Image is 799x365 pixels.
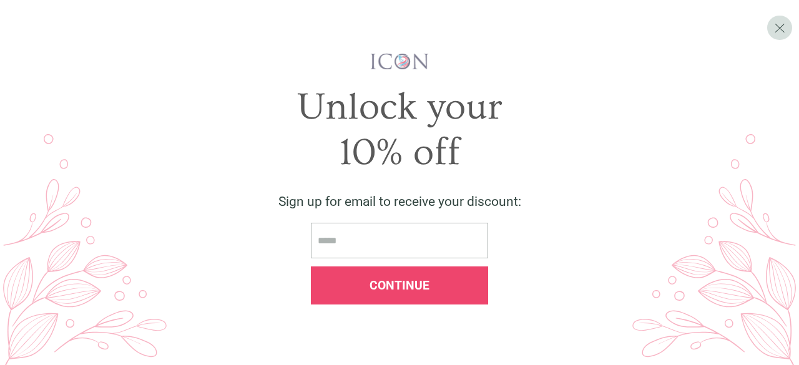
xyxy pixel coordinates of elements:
span: X [774,19,785,36]
img: iconwallstickersl_1754656298800.png [369,52,431,71]
span: Unlock your [297,85,502,129]
span: Sign up for email to receive your discount: [278,194,521,209]
span: 10% off [339,131,460,174]
span: Continue [370,278,429,293]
